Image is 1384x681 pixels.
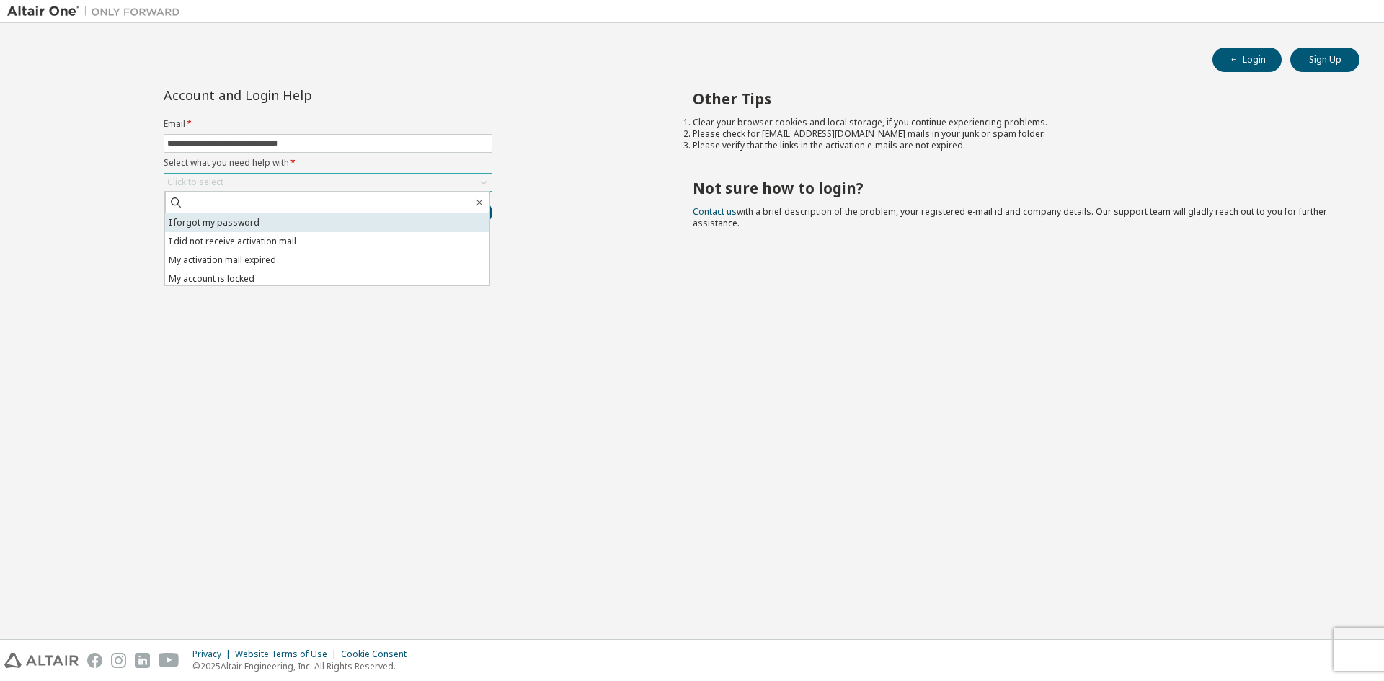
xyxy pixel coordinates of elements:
[192,660,415,672] p: © 2025 Altair Engineering, Inc. All Rights Reserved.
[164,89,427,101] div: Account and Login Help
[693,179,1334,197] h2: Not sure how to login?
[693,128,1334,140] li: Please check for [EMAIL_ADDRESS][DOMAIN_NAME] mails in your junk or spam folder.
[235,649,341,660] div: Website Terms of Use
[165,213,489,232] li: I forgot my password
[7,4,187,19] img: Altair One
[192,649,235,660] div: Privacy
[164,118,492,130] label: Email
[693,140,1334,151] li: Please verify that the links in the activation e-mails are not expired.
[341,649,415,660] div: Cookie Consent
[159,653,179,668] img: youtube.svg
[693,89,1334,108] h2: Other Tips
[87,653,102,668] img: facebook.svg
[693,205,1327,229] span: with a brief description of the problem, your registered e-mail id and company details. Our suppo...
[164,157,492,169] label: Select what you need help with
[693,205,737,218] a: Contact us
[1290,48,1359,72] button: Sign Up
[1212,48,1282,72] button: Login
[164,174,492,191] div: Click to select
[693,117,1334,128] li: Clear your browser cookies and local storage, if you continue experiencing problems.
[111,653,126,668] img: instagram.svg
[135,653,150,668] img: linkedin.svg
[4,653,79,668] img: altair_logo.svg
[167,177,223,188] div: Click to select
